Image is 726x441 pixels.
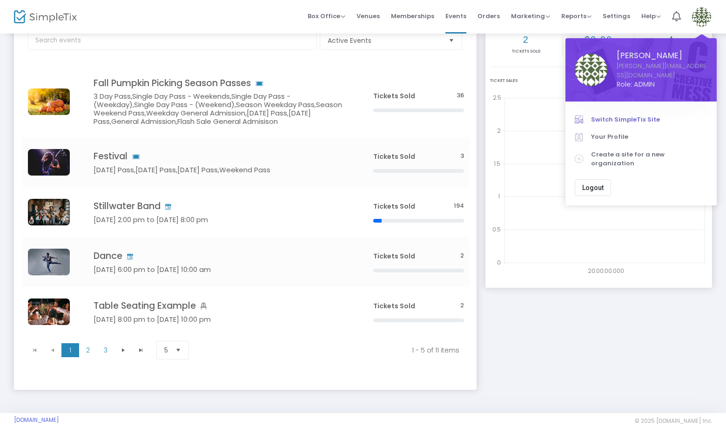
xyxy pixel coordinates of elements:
span: Settings [603,4,630,28]
h5: [DATE] Pass,[DATE] Pass,[DATE] Pass,Weekend Pass [94,166,345,174]
span: Tickets Sold [373,152,415,161]
span: Help [641,12,661,20]
img: Valentines-Day-Dinner-Party.png [28,299,70,325]
h4: Festival [94,151,345,162]
span: Memberships [391,4,434,28]
button: Select [172,341,185,359]
span: Box Office [308,12,345,20]
a: [PERSON_NAME][EMAIL_ADDRESS][DOMAIN_NAME] [617,61,707,80]
span: [PERSON_NAME] [617,50,707,61]
span: Switch SimpleTix Site [591,115,707,124]
a: Create a site for a new organization [575,146,707,172]
span: Orders [477,4,500,28]
img: pexels-yogendras31-1701202.jpg [28,249,70,275]
img: guitarlive-e1527148663841.jpg [28,149,70,176]
a: Your Profile [575,128,707,146]
span: 2 [460,301,464,310]
span: Page 2 [79,343,97,357]
span: Venues [356,4,380,28]
text: 2 [497,126,501,134]
img: 6379326231620341952022-07-23simpletix.png [28,199,70,225]
h2: $0.00 [564,34,634,45]
h4: Stillwater Band [94,201,345,211]
span: Go to the last page [137,346,145,354]
h5: [DATE] 8:00 pm to [DATE] 10:00 pm [94,315,345,324]
text: 0.5 [492,225,501,233]
img: 637902124702804288pumpkin.jpg [28,88,70,115]
span: Reports [561,12,592,20]
span: Page 3 [97,343,114,357]
h4: Fall Pumpkin Picking Season Passes [94,78,345,88]
h5: [DATE] 2:00 pm to [DATE] 8:00 pm [94,216,345,224]
span: Role: ADMIN [617,80,707,89]
span: Go to the next page [120,346,127,354]
span: Tickets Sold [373,301,415,311]
h5: [DATE] 6:00 pm to [DATE] 10:00 am [94,265,345,274]
span: Events [445,4,466,28]
text: 20:00:00.000 [588,267,624,275]
input: Search events [28,31,316,50]
p: Revenue [564,48,634,55]
h4: Table Seating Example [94,300,345,311]
span: 2 [460,251,464,260]
text: 2.5 [493,94,501,102]
text: 0 [497,258,501,266]
span: Page 1 [61,343,79,357]
span: Create a site for a new organization [591,150,707,168]
span: 194 [454,202,464,210]
p: Tickets sold [491,48,561,55]
span: Your Profile [591,132,707,142]
text: 1.5 [494,159,500,167]
span: Logout [582,184,604,191]
a: [DOMAIN_NAME] [14,416,59,424]
span: 36 [457,91,464,100]
span: Tickets Sold [373,251,415,261]
div: Ticket Sales [490,78,707,84]
span: Active Events [328,36,442,45]
span: Go to the last page [132,343,150,357]
text: 1 [498,192,500,200]
span: Go to the next page [114,343,132,357]
span: Tickets Sold [373,91,415,101]
h2: 2 [491,34,561,45]
button: Logout [575,179,611,196]
span: Marketing [511,12,550,20]
div: Data table [22,66,470,337]
button: Select [445,32,458,49]
span: 5 [164,346,168,355]
h5: 3 Day Pass,Single Day Pass - Weekends,Single Day Pass - (Weekday),Single Day Pass - (Weekend),Sea... [94,92,345,126]
a: Switch SimpleTix Site [575,111,707,129]
span: 3 [460,152,464,161]
span: Tickets Sold [373,202,415,211]
span: © 2025 [DOMAIN_NAME] Inc. [635,417,712,425]
h4: Dance [94,251,345,261]
kendo-pager-info: 1 - 5 of 11 items [206,346,459,355]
